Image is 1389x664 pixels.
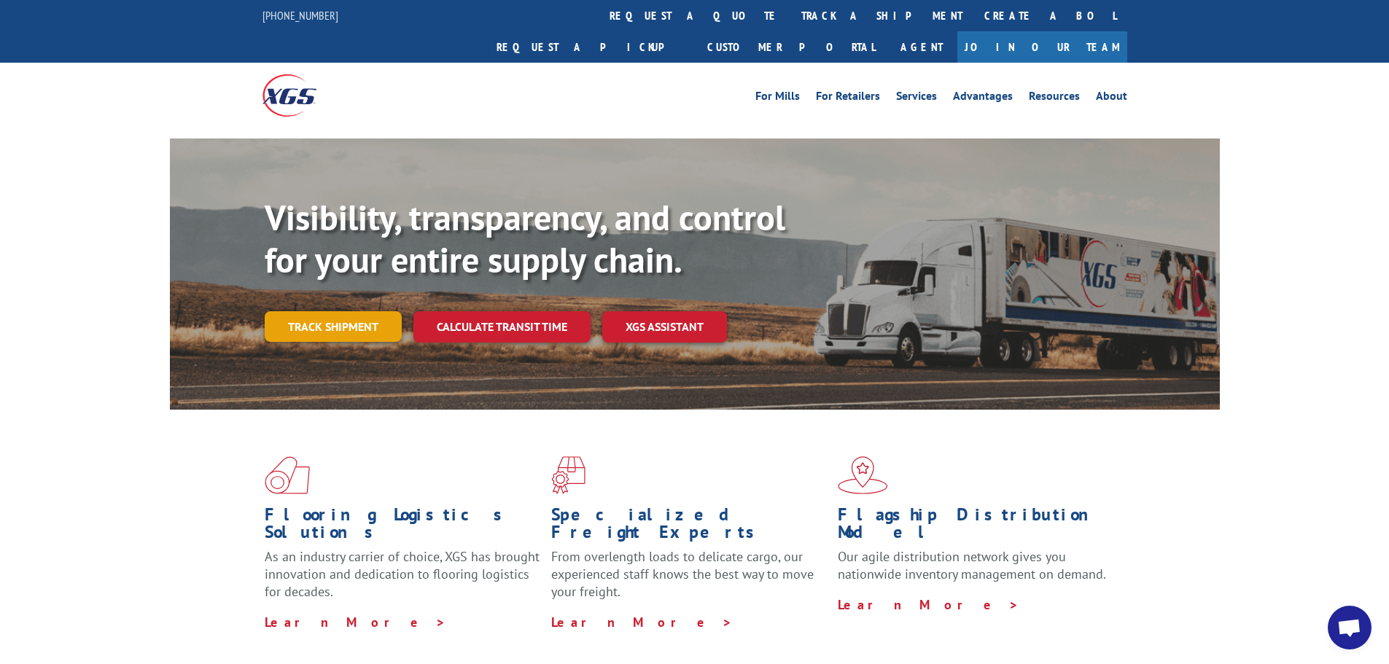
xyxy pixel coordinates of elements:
[413,311,591,343] a: Calculate transit time
[957,31,1127,63] a: Join Our Team
[486,31,696,63] a: Request a pickup
[755,90,800,106] a: For Mills
[1328,606,1372,649] div: Open chat
[886,31,957,63] a: Agent
[262,8,338,23] a: [PHONE_NUMBER]
[265,456,310,494] img: xgs-icon-total-supply-chain-intelligence-red
[551,456,585,494] img: xgs-icon-focused-on-flooring-red
[265,506,540,548] h1: Flooring Logistics Solutions
[551,506,827,548] h1: Specialized Freight Experts
[265,614,446,630] a: Learn More >
[265,548,540,600] span: As an industry carrier of choice, XGS has brought innovation and dedication to flooring logistics...
[896,90,937,106] a: Services
[265,195,785,282] b: Visibility, transparency, and control for your entire supply chain.
[816,90,880,106] a: For Retailers
[551,614,733,630] a: Learn More >
[265,311,402,342] a: Track shipment
[1029,90,1080,106] a: Resources
[696,31,886,63] a: Customer Portal
[602,311,727,343] a: XGS ASSISTANT
[838,456,888,494] img: xgs-icon-flagship-distribution-model-red
[1096,90,1127,106] a: About
[838,506,1113,548] h1: Flagship Distribution Model
[838,548,1106,582] span: Our agile distribution network gives you nationwide inventory management on demand.
[838,596,1019,613] a: Learn More >
[551,548,827,613] p: From overlength loads to delicate cargo, our experienced staff knows the best way to move your fr...
[953,90,1013,106] a: Advantages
